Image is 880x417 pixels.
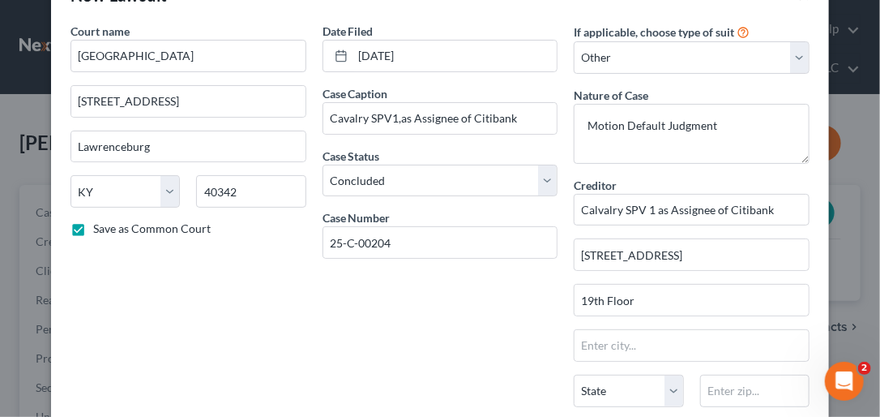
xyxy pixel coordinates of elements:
[71,131,305,162] input: Enter city...
[574,178,617,192] span: Creditor
[323,227,557,258] input: #
[93,221,211,237] label: Save as Common Court
[574,24,734,41] label: If applicable, choose type of suit
[70,40,306,72] input: Search court by name...
[323,103,557,134] input: --
[323,23,374,40] label: Date Filed
[825,362,864,401] iframe: Intercom live chat
[71,86,305,117] input: Enter address...
[574,87,648,104] label: Nature of Case
[323,209,391,226] label: Case Number
[858,362,871,375] span: 2
[575,239,809,270] input: Enter address...
[575,330,809,361] input: Enter city...
[196,175,305,208] input: Enter zip...
[323,85,388,102] label: Case Caption
[700,375,810,407] input: Enter zip...
[353,41,557,71] input: MM/DD/YYYY
[574,194,810,226] input: Search creditor by name...
[323,149,380,163] span: Case Status
[70,24,130,38] span: Court name
[575,285,809,316] input: Apt, Suite, etc...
